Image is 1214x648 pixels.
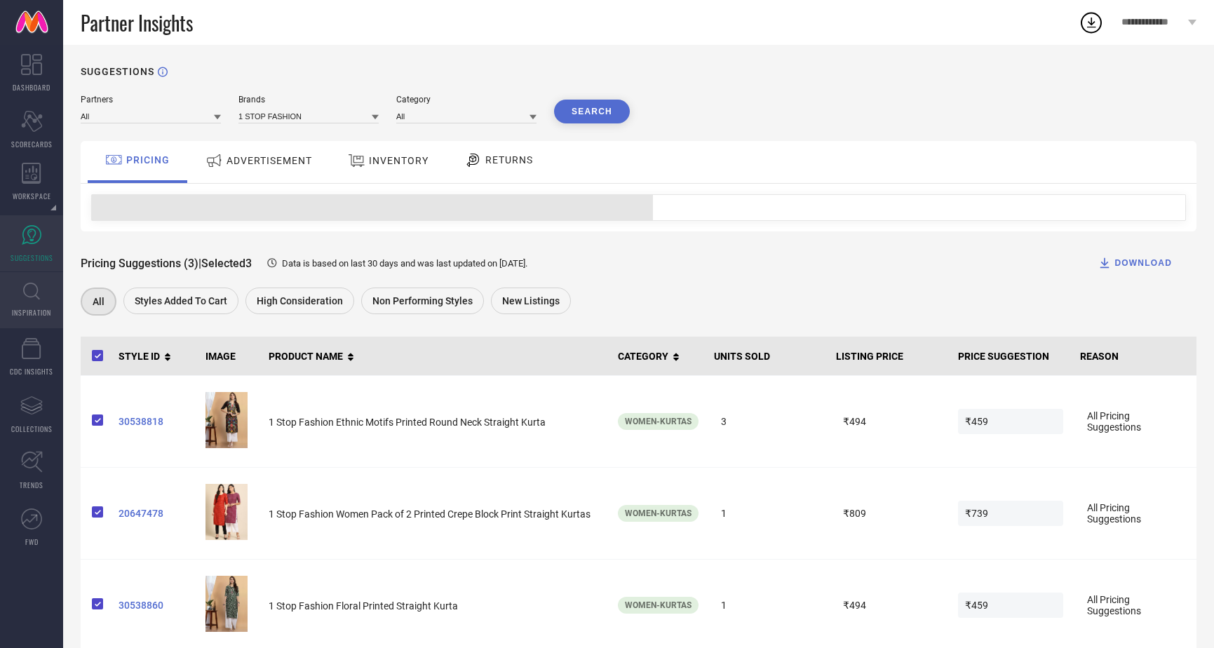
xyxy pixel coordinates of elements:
[714,501,819,526] span: 1
[13,82,50,93] span: DASHBOARD
[554,100,630,123] button: Search
[625,600,692,610] span: Women-Kurtas
[952,337,1074,376] th: PRICE SUGGESTION
[227,155,312,166] span: ADVERTISEMENT
[958,409,1063,434] span: ₹459
[198,257,201,270] span: |
[81,257,198,270] span: Pricing Suggestions (3)
[12,307,51,318] span: INSPIRATION
[1080,587,1185,623] span: All Pricing Suggestions
[1074,337,1196,376] th: REASON
[369,155,429,166] span: INVENTORY
[958,593,1063,618] span: ₹459
[119,416,194,427] a: 30538818
[13,191,51,201] span: WORKSPACE
[396,95,537,104] div: Category
[836,501,941,526] span: ₹809
[269,508,591,520] span: 1 Stop Fashion Women Pack of 2 Printed Crepe Block Print Straight Kurtas
[93,296,104,307] span: All
[269,417,546,428] span: 1 Stop Fashion Ethnic Motifs Printed Round Neck Straight Kurta
[714,409,819,434] span: 3
[135,295,227,306] span: Styles Added To Cart
[1080,495,1185,532] span: All Pricing Suggestions
[81,8,193,37] span: Partner Insights
[958,501,1063,526] span: ₹739
[1080,403,1185,440] span: All Pricing Suggestions
[10,366,53,377] span: CDC INSIGHTS
[612,337,708,376] th: CATEGORY
[708,337,830,376] th: UNITS SOLD
[205,392,248,448] img: zDmuUEVC_e080b2b60eaf49129d438f5e6a593f29.jpg
[502,295,560,306] span: New Listings
[201,257,252,270] span: Selected 3
[25,536,39,547] span: FWD
[200,337,263,376] th: IMAGE
[11,424,53,434] span: COLLECTIONS
[714,593,819,618] span: 1
[485,154,533,166] span: RETURNS
[119,508,194,519] a: 20647478
[625,417,692,426] span: Women-Kurtas
[1079,10,1104,35] div: Open download list
[830,337,952,376] th: LISTING PRICE
[113,337,200,376] th: STYLE ID
[836,593,941,618] span: ₹494
[372,295,473,306] span: Non Performing Styles
[269,600,458,612] span: 1 Stop Fashion Floral Printed Straight Kurta
[119,600,194,611] a: 30538860
[263,337,612,376] th: PRODUCT NAME
[1098,256,1172,270] div: DOWNLOAD
[205,576,248,632] img: MjX8Ku3E_32ad3f0d81044d73a7d4a9ae0cc14535.jpg
[126,154,170,166] span: PRICING
[20,480,43,490] span: TRENDS
[205,484,248,540] img: 204780c1-3a60-4350-be64-43116e0d70881667806486659StylishWomensCrepeMulticolorStraightKurtaPackof2...
[81,95,221,104] div: Partners
[11,139,53,149] span: SCORECARDS
[257,295,343,306] span: High Consideration
[836,409,941,434] span: ₹494
[11,252,53,263] span: SUGGESTIONS
[282,258,527,269] span: Data is based on last 30 days and was last updated on [DATE] .
[81,66,154,77] h1: SUGGESTIONS
[625,508,692,518] span: Women-Kurtas
[238,95,379,104] div: Brands
[1080,249,1189,277] button: DOWNLOAD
